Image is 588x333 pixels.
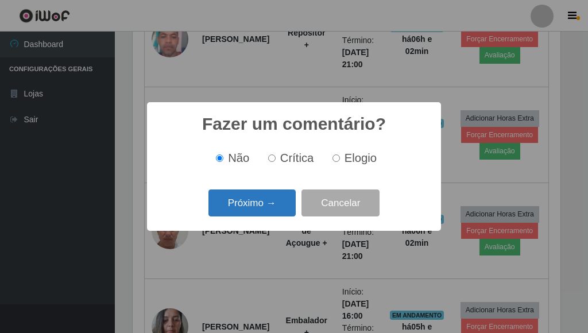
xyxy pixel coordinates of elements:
span: Elogio [345,152,377,164]
input: Elogio [332,154,340,162]
h2: Fazer um comentário? [202,114,386,134]
span: Não [228,152,249,164]
button: Cancelar [301,189,380,216]
button: Próximo → [208,189,296,216]
input: Não [216,154,223,162]
span: Crítica [280,152,314,164]
input: Crítica [268,154,276,162]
